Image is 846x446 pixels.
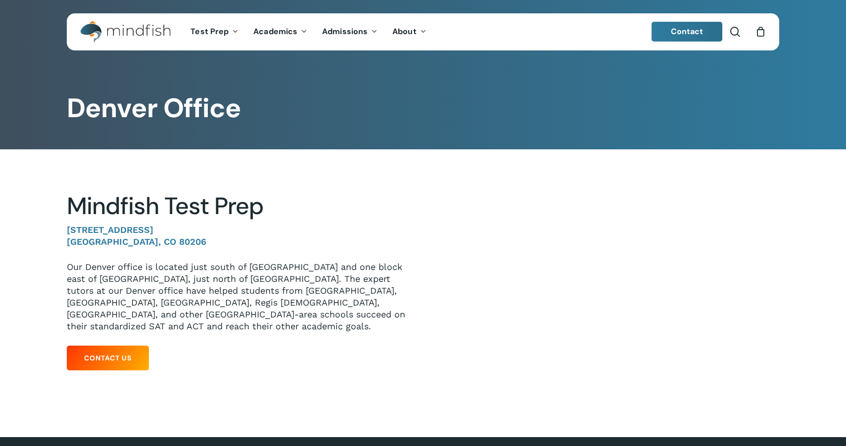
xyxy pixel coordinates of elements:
a: Contact Us [67,346,149,370]
span: Contact Us [84,353,132,363]
a: About [385,28,434,36]
p: Our Denver office is located just south of [GEOGRAPHIC_DATA] and one block east of [GEOGRAPHIC_DA... [67,261,408,332]
span: Contact [671,26,704,37]
span: About [392,26,417,37]
h1: Denver Office [67,92,779,124]
span: Admissions [322,26,368,37]
a: Admissions [315,28,385,36]
a: Test Prep [183,28,246,36]
strong: [STREET_ADDRESS] [67,224,153,235]
a: Academics [246,28,315,36]
a: Contact [652,22,723,42]
nav: Main Menu [183,13,433,50]
span: Test Prep [190,26,229,37]
span: Academics [253,26,297,37]
h2: Mindfish Test Prep [67,192,408,221]
header: Main Menu [67,13,779,50]
strong: [GEOGRAPHIC_DATA], CO 80206 [67,236,206,247]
